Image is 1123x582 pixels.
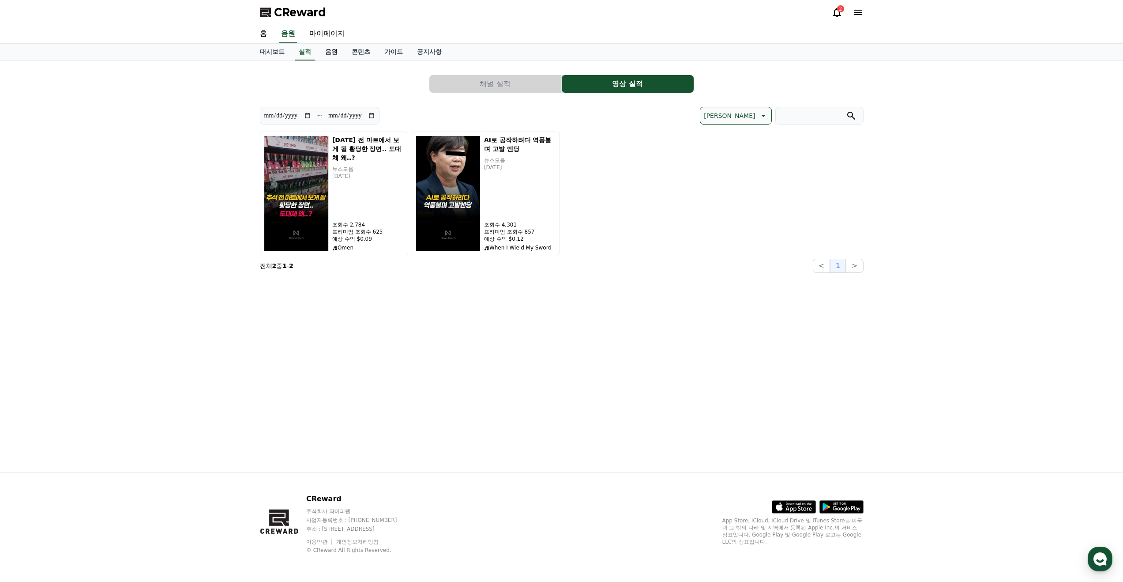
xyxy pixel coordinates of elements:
[253,44,292,60] a: 대시보드
[336,539,379,545] a: 개인정보처리방침
[332,173,404,180] p: [DATE]
[260,132,408,255] button: 추석 전 마트에서 보게 될 황당한 장면.. 도대체 왜..? [DATE] 전 마트에서 보게 될 황당한 장면.. 도대체 왜..? 뉴스모음 [DATE] 조회수 2,784 프리미엄 ...
[295,44,315,60] a: 실적
[345,44,377,60] a: 콘텐츠
[332,235,404,242] p: 예상 수익 $0.09
[332,228,404,235] p: 프리미엄 조회수 625
[279,25,297,43] a: 음원
[832,7,842,18] a: 2
[332,221,404,228] p: 조회수 2,784
[562,75,694,93] button: 영상 실적
[306,547,414,554] p: © CReward All Rights Reserved.
[429,75,562,93] a: 채널 실적
[813,259,830,273] button: <
[306,517,414,524] p: 사업자등록번호 : [PHONE_NUMBER]
[253,25,274,43] a: 홈
[317,110,323,121] p: ~
[81,294,91,301] span: 대화
[302,25,352,43] a: 마이페이지
[722,517,864,545] p: App Store, iCloud, iCloud Drive 및 iTunes Store는 미국과 그 밖의 나라 및 지역에서 등록된 Apple Inc.의 서비스 상표입니다. Goo...
[704,110,755,122] p: [PERSON_NAME]
[484,228,556,235] p: 프리미엄 조회수 857
[332,166,404,173] p: 뉴스모음
[274,5,326,19] span: CReward
[846,259,863,273] button: >
[429,75,561,93] button: 채널 실적
[484,136,556,153] h5: AI로 공작하려다 역풍불며 고발 엔딩
[114,280,169,302] a: 설정
[306,508,414,515] p: 주식회사 와이피랩
[410,44,449,60] a: 공지사항
[136,293,147,300] span: 설정
[412,132,560,255] button: AI로 공작하려다 역풍불며 고발 엔딩 AI로 공작하려다 역풍불며 고발 엔딩 뉴스모음 [DATE] 조회수 4,301 프리미엄 조회수 857 예상 수익 $0.12 When I W...
[332,244,404,251] p: Omen
[830,259,846,273] button: 1
[306,494,414,504] p: CReward
[260,261,293,270] p: 전체 중 -
[484,157,556,164] p: 뉴스모음
[484,164,556,171] p: [DATE]
[289,262,293,269] strong: 2
[700,107,771,125] button: [PERSON_NAME]
[416,136,481,251] img: AI로 공작하려다 역풍불며 고발 엔딩
[260,5,326,19] a: CReward
[484,244,556,251] p: When I Wield My Sword
[306,525,414,533] p: 주소 : [STREET_ADDRESS]
[3,280,58,302] a: 홈
[377,44,410,60] a: 가이드
[264,136,329,251] img: 추석 전 마트에서 보게 될 황당한 장면.. 도대체 왜..?
[282,262,287,269] strong: 1
[28,293,33,300] span: 홈
[272,262,277,269] strong: 2
[484,235,556,242] p: 예상 수익 $0.12
[484,221,556,228] p: 조회수 4,301
[306,539,334,545] a: 이용약관
[58,280,114,302] a: 대화
[837,5,844,12] div: 2
[332,136,404,162] h5: [DATE] 전 마트에서 보게 될 황당한 장면.. 도대체 왜..?
[318,44,345,60] a: 음원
